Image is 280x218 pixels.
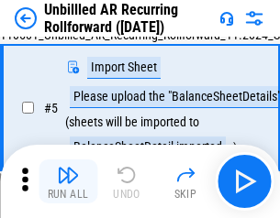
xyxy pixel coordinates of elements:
[243,7,265,29] img: Settings menu
[156,159,215,203] button: Skip
[15,7,37,29] img: Back
[44,1,212,36] div: Unbillled AR Recurring Rollforward ([DATE])
[44,101,58,115] span: # 5
[87,57,161,79] div: Import Sheet
[174,189,197,200] div: Skip
[57,164,79,186] img: Run All
[230,167,259,196] img: Main button
[219,11,234,26] img: Support
[70,136,226,158] div: BalanceSheetDetail-imported
[48,189,89,200] div: Run All
[39,159,97,203] button: Run All
[174,164,196,186] img: Skip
